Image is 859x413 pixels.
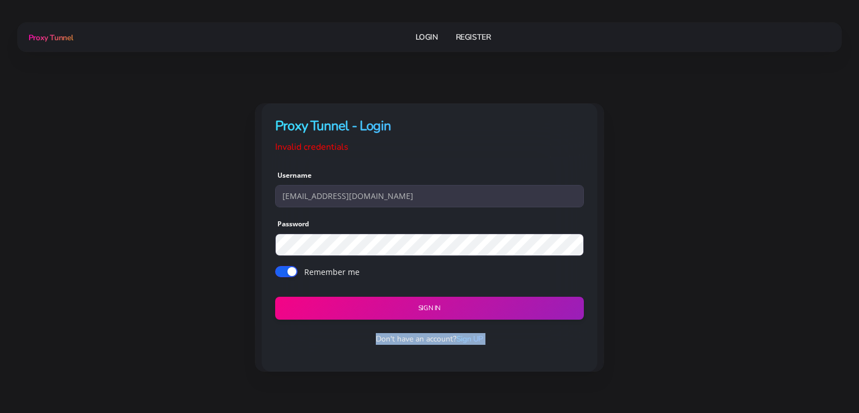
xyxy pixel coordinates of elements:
span: Proxy Tunnel [29,32,73,43]
a: Login [416,27,438,48]
a: Sign UP [456,334,483,344]
h4: Proxy Tunnel - Login [275,117,584,135]
iframe: Webchat Widget [805,359,845,399]
button: Sign in [275,297,584,320]
p: Don't have an account? [266,333,593,345]
a: Proxy Tunnel [26,29,73,46]
span: Invalid credentials [275,141,348,153]
label: Remember me [304,266,360,278]
a: Register [456,27,491,48]
label: Username [277,170,311,181]
input: Username [275,185,584,207]
label: Password [277,219,309,229]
